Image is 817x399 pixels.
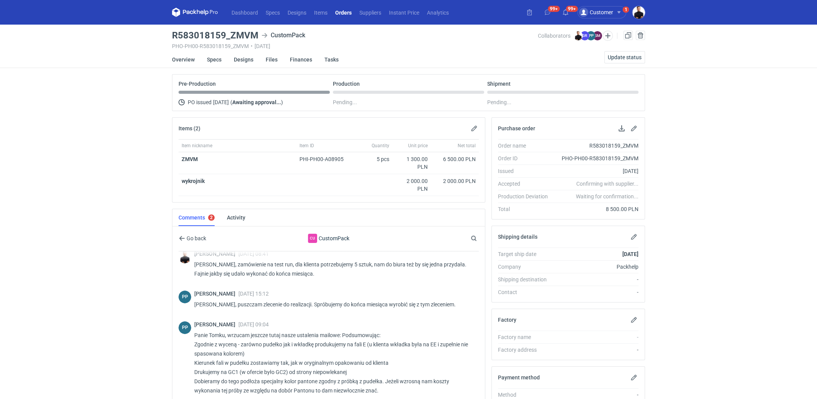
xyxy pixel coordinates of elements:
div: Order ID [498,155,554,162]
div: - [554,333,638,341]
div: CustomPack [261,31,305,40]
span: ) [281,99,283,105]
span: Pending... [333,98,357,107]
div: 2 000.00 PLN [434,177,476,185]
div: Production Deviation [498,193,554,200]
div: Issued [498,167,554,175]
figcaption: PP [586,31,595,40]
a: Dashboard [228,8,262,17]
input: Search [469,234,494,243]
h2: Payment method [498,374,540,381]
div: Paweł Puch [179,291,191,303]
span: • [251,43,253,49]
strong: [DATE] [622,251,638,257]
div: Method [498,391,554,399]
div: Shipping destination [498,276,554,283]
span: ( [230,99,232,105]
div: Factory name [498,333,554,341]
div: 1 300.00 PLN [395,155,428,171]
img: Tomasz Kubiak [179,251,191,263]
button: Edit collaborators [603,31,613,41]
p: Production [333,81,360,87]
a: Duplicate [623,31,633,40]
button: Edit purchase order [629,124,638,133]
span: Net total [458,143,476,149]
button: 99+ [559,6,572,18]
div: Packhelp [554,263,638,271]
img: Tomasz Kubiak [574,31,583,40]
a: Specs [262,8,284,17]
span: Update status [608,55,642,60]
a: Finances [290,51,312,68]
div: PHO-PH00-R583018159_ZMVM [DATE] [172,43,538,49]
div: 2 [210,215,213,220]
div: Pending... [487,98,638,107]
div: 5 pcs [354,152,392,174]
a: Suppliers [356,8,385,17]
figcaption: PP [179,291,191,303]
div: PHI-PH00-A08905 [299,155,351,163]
button: Cancel order [636,31,645,40]
a: Orders [331,8,356,17]
div: Factory address [498,346,554,354]
span: Unit price [408,143,428,149]
figcaption: PP [179,321,191,334]
button: 99+ [541,6,554,18]
a: Designs [284,8,310,17]
span: Collaborators [538,33,571,39]
figcaption: SM [593,31,602,40]
strong: Awaiting approval... [232,99,281,105]
a: Tasks [324,51,339,68]
div: PHO-PH00-R583018159_ZMVM [554,155,638,162]
a: Specs [207,51,222,68]
a: Activity [227,209,245,226]
p: [PERSON_NAME], puszczam zlecenie do realizacji. Spróbujemy do końca miesiąca wyrobić się z tym zl... [194,300,473,309]
h3: R583018159_ZMVM [172,31,258,40]
span: [PERSON_NAME] [194,321,238,328]
div: Order name [498,142,554,150]
span: [PERSON_NAME] [194,291,238,297]
span: [PERSON_NAME] [194,251,238,257]
em: Waiting for confirmation... [576,193,638,200]
div: - [554,276,638,283]
span: [DATE] 15:12 [238,291,269,297]
svg: Packhelp Pro [172,8,218,17]
div: 1 [625,7,627,12]
span: Item nickname [182,143,212,149]
span: [DATE] [213,98,229,107]
a: ZMVM [182,156,198,162]
span: Item ID [299,143,314,149]
div: - [554,391,638,399]
div: Total [498,205,554,213]
span: [DATE] 09:04 [238,321,269,328]
button: Download PO [617,124,626,133]
a: Instant Price [385,8,423,17]
div: PO issued [179,98,330,107]
h2: Purchase order [498,125,535,131]
div: - [554,288,638,296]
p: Pre-Production [179,81,216,87]
button: Customer1 [577,6,632,18]
p: Shipment [487,81,511,87]
div: Company [498,263,554,271]
a: Analytics [423,8,453,17]
figcaption: Cu [308,234,317,243]
button: Update status [604,51,645,63]
button: Edit items [470,124,479,133]
button: Tomasz Kubiak [632,6,645,19]
p: Panie Tomku, wrzucam jeszcze tutaj nasze ustalenia mailowe: Podsumowując: Zgodnie z wyceną - zaró... [194,331,473,395]
a: Designs [234,51,253,68]
div: Customer [579,8,613,17]
strong: wykrojnik [182,178,205,184]
span: Quantity [372,143,389,149]
div: 2 000.00 PLN [395,177,428,193]
div: Contact [498,288,554,296]
button: Edit shipping details [629,232,638,241]
div: R583018159_ZMVM [554,142,638,150]
button: Go back [179,234,207,243]
div: Paweł Puch [179,321,191,334]
figcaption: GR [580,31,589,40]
